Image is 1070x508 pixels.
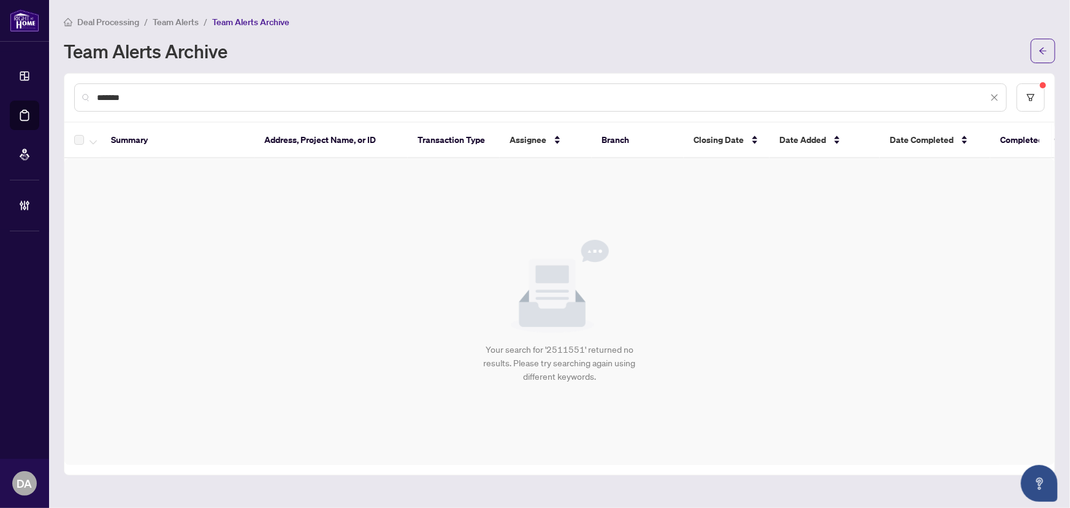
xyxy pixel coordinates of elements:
[500,123,592,158] th: Assignee
[64,18,72,26] span: home
[694,133,744,147] span: Closing Date
[779,133,826,147] span: Date Added
[10,9,39,32] img: logo
[101,123,254,158] th: Summary
[1039,47,1047,55] span: arrow-left
[77,17,139,28] span: Deal Processing
[510,133,546,147] span: Assignee
[254,123,408,158] th: Address, Project Name, or ID
[592,123,684,158] th: Branch
[408,123,500,158] th: Transaction Type
[1021,465,1058,502] button: Open asap
[153,17,199,28] span: Team Alerts
[476,343,643,383] div: Your search for '2511551' returned no results. Please try searching again using different keywords.
[1017,83,1045,112] button: filter
[511,240,609,333] img: Null State Icon
[684,123,770,158] th: Closing Date
[64,41,227,61] h1: Team Alerts Archive
[17,475,32,492] span: DA
[890,133,953,147] span: Date Completed
[212,17,289,28] span: Team Alerts Archive
[770,123,880,158] th: Date Added
[204,15,207,29] li: /
[1026,93,1035,102] span: filter
[880,123,990,158] th: Date Completed
[144,15,148,29] li: /
[990,93,999,102] span: close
